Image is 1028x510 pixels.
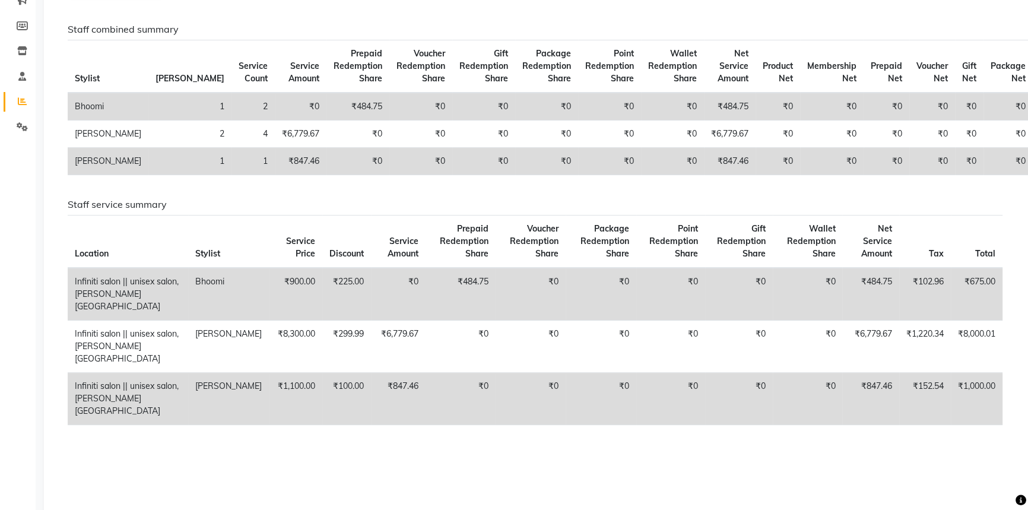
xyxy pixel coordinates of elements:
[636,373,705,425] td: ₹0
[756,93,800,121] td: ₹0
[275,121,326,148] td: ₹6,779.67
[705,373,773,425] td: ₹0
[515,121,578,148] td: ₹0
[68,121,148,148] td: [PERSON_NAME]
[864,148,909,175] td: ₹0
[704,121,756,148] td: ₹6,779.67
[649,223,698,259] span: Point Redemption Share
[426,268,496,321] td: ₹484.75
[705,268,773,321] td: ₹0
[148,121,231,148] td: 2
[899,373,951,425] td: ₹152.54
[68,199,1002,210] h6: Staff service summary
[188,268,269,321] td: Bhoomi
[195,248,220,259] span: Stylist
[800,121,864,148] td: ₹0
[510,223,559,259] span: Voucher Redemption Share
[975,248,995,259] span: Total
[75,73,100,84] span: Stylist
[704,93,756,121] td: ₹484.75
[148,148,231,175] td: 1
[756,148,800,175] td: ₹0
[864,93,909,121] td: ₹0
[68,268,188,321] td: Infiniti salon || unisex salon, [PERSON_NAME][GEOGRAPHIC_DATA]
[396,48,445,84] span: Voucher Redemption Share
[991,61,1026,84] span: Package Net
[388,236,418,259] span: Service Amount
[440,223,488,259] span: Prepaid Redemption Share
[188,321,269,373] td: [PERSON_NAME]
[426,321,496,373] td: ₹0
[578,148,641,175] td: ₹0
[275,93,326,121] td: ₹0
[929,248,944,259] span: Tax
[496,373,566,425] td: ₹0
[68,373,188,425] td: Infiniti salon || unisex salon, [PERSON_NAME][GEOGRAPHIC_DATA]
[636,321,705,373] td: ₹0
[515,93,578,121] td: ₹0
[578,93,641,121] td: ₹0
[704,148,756,175] td: ₹847.46
[636,268,705,321] td: ₹0
[861,223,892,259] span: Net Service Amount
[426,373,496,425] td: ₹0
[871,61,902,84] span: Prepaid Net
[773,268,842,321] td: ₹0
[322,373,371,425] td: ₹100.00
[800,93,864,121] td: ₹0
[515,148,578,175] td: ₹0
[269,321,322,373] td: ₹8,300.00
[962,61,976,84] span: Gift Net
[909,148,955,175] td: ₹0
[452,121,515,148] td: ₹0
[496,321,566,373] td: ₹0
[389,121,452,148] td: ₹0
[648,48,697,84] span: Wallet Redemption Share
[496,268,566,321] td: ₹0
[580,223,629,259] span: Package Redemption Share
[239,61,268,84] span: Service Count
[842,321,899,373] td: ₹6,779.67
[909,121,955,148] td: ₹0
[951,373,1002,425] td: ₹1,000.00
[288,61,319,84] span: Service Amount
[717,223,766,259] span: Gift Redemption Share
[899,268,951,321] td: ₹102.96
[459,48,508,84] span: Gift Redemption Share
[269,268,322,321] td: ₹900.00
[326,93,389,121] td: ₹484.75
[773,373,842,425] td: ₹0
[955,93,983,121] td: ₹0
[763,61,793,84] span: Product Net
[955,148,983,175] td: ₹0
[231,93,275,121] td: 2
[68,148,148,175] td: [PERSON_NAME]
[566,373,636,425] td: ₹0
[641,93,704,121] td: ₹0
[68,93,148,121] td: Bhoomi
[371,321,426,373] td: ₹6,779.67
[842,373,899,425] td: ₹847.46
[955,121,983,148] td: ₹0
[916,61,948,84] span: Voucher Net
[641,148,704,175] td: ₹0
[389,148,452,175] td: ₹0
[68,24,1002,35] h6: Staff combined summary
[156,73,224,84] span: [PERSON_NAME]
[786,223,835,259] span: Wallet Redemption Share
[864,121,909,148] td: ₹0
[326,121,389,148] td: ₹0
[951,321,1002,373] td: ₹8,000.01
[231,121,275,148] td: 4
[286,236,315,259] span: Service Price
[909,93,955,121] td: ₹0
[188,373,269,425] td: [PERSON_NAME]
[371,268,426,321] td: ₹0
[329,248,364,259] span: Discount
[705,321,773,373] td: ₹0
[566,321,636,373] td: ₹0
[231,148,275,175] td: 1
[842,268,899,321] td: ₹484.75
[322,268,371,321] td: ₹225.00
[951,268,1002,321] td: ₹675.00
